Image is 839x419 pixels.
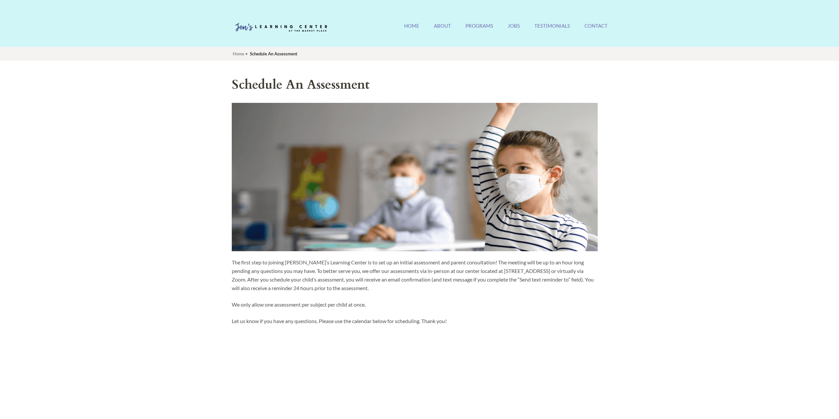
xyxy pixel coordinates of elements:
[584,23,608,37] a: Contact
[232,258,598,292] p: The first step to joining [PERSON_NAME]’s Learning Center is to set up an initial assessment and ...
[534,23,570,37] a: Testimonials
[465,23,493,37] a: Programs
[232,300,598,309] p: We only allow one assessment per subject per child at once.
[508,23,520,37] a: Jobs
[434,23,451,37] a: About
[232,317,598,325] p: Let us know if you have any questions. Please use the calendar below for scheduling. Thank you!
[245,51,248,56] span: >
[232,18,331,38] img: Jen's Learning Center Logo Transparent
[232,75,598,94] h1: Schedule An Assessment
[233,51,244,56] a: Home
[404,23,419,37] a: Home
